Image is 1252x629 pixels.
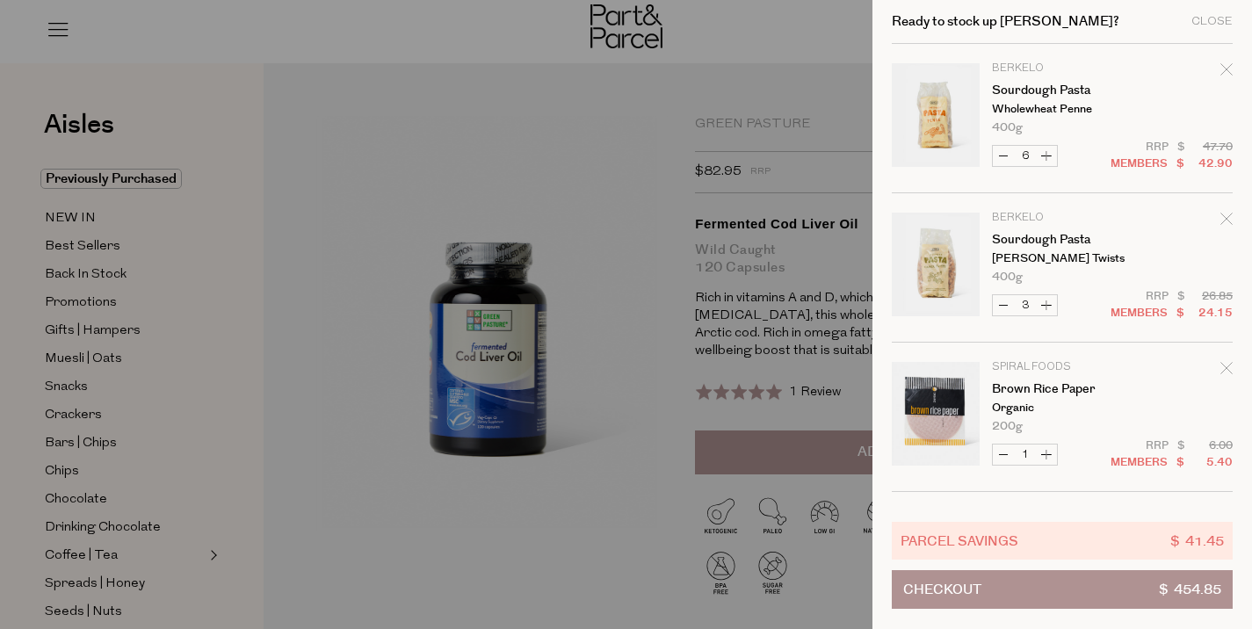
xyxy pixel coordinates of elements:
[1014,295,1036,315] input: QTY Sourdough Pasta
[1220,61,1233,84] div: Remove Sourdough Pasta
[992,421,1023,432] span: 200g
[992,63,1128,74] p: Berkelo
[903,571,981,608] span: Checkout
[992,234,1128,246] a: Sourdough Pasta
[992,271,1023,283] span: 400g
[1014,445,1036,465] input: QTY Brown Rice Paper
[992,253,1128,264] p: [PERSON_NAME] Twists
[992,402,1128,414] p: Organic
[901,531,1018,551] span: Parcel Savings
[1191,16,1233,27] div: Close
[1220,359,1233,383] div: Remove Brown Rice Paper
[992,213,1128,223] p: Berkelo
[1159,571,1221,608] span: $ 454.85
[1220,210,1233,234] div: Remove Sourdough Pasta
[1014,146,1036,166] input: QTY Sourdough Pasta
[992,383,1128,395] a: Brown Rice Paper
[992,84,1128,97] a: Sourdough Pasta
[992,104,1128,115] p: Wholewheat Penne
[1170,531,1224,551] span: $ 41.45
[992,122,1023,134] span: 400g
[992,362,1128,372] p: Spiral Foods
[892,570,1233,609] button: Checkout$ 454.85
[892,15,1119,28] h2: Ready to stock up [PERSON_NAME]?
